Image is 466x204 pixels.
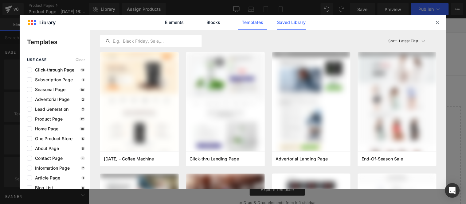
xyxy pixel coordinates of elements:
[32,166,70,171] span: Information Page
[389,39,397,43] span: Sort:
[32,97,69,102] span: Advertorial Page
[105,21,126,36] a: FAQ
[445,183,460,198] div: Open Intercom Messenger
[81,186,85,190] p: 0
[32,185,53,190] span: Blog List
[32,126,58,131] span: Home Page
[32,67,74,72] span: Click-through Page
[80,117,85,121] p: 12
[32,77,73,82] span: Subscription Page
[238,15,267,30] a: Templates
[160,15,189,30] a: Elements
[81,107,85,111] p: 2
[362,156,403,162] span: End-Of-Season Sale
[199,15,228,30] a: Blocks
[161,165,216,177] a: Explore Template
[126,21,187,36] a: CONTACTEZ-NOUS
[32,107,69,112] span: Lead Generation
[80,88,85,91] p: 18
[80,68,85,72] p: 11
[18,28,95,43] img: CANADA ELAGLOW
[27,37,90,47] p: Templates
[32,146,59,151] span: About Page
[192,25,259,31] span: SUIVRE MA COMMANDE
[386,35,437,47] button: Latest FirstSort:Latest First
[277,15,306,30] a: Saved Library
[328,28,344,44] summary: Recherche
[81,166,85,170] p: 7
[276,156,328,162] span: Advertorial Landing Page
[105,36,171,51] a: À PROPOS DE NOUS
[100,37,202,45] input: E.g.: Black Friday, Sale,...
[81,176,85,180] p: 1
[32,156,63,161] span: Contact Page
[32,175,60,180] span: Article Page
[399,38,419,44] p: Latest First
[80,127,85,131] p: 18
[32,87,65,92] span: Seasonal Page
[27,58,46,62] span: use case
[110,40,167,47] span: À PROPOS DE NOUS
[81,98,85,101] p: 2
[76,58,85,62] span: Clear
[104,156,154,162] span: Thanksgiving - Coffee Machine
[16,25,98,46] a: CANADA ELAGLOW
[32,136,72,141] span: One Product Store
[32,117,63,121] span: Product Page
[190,156,239,162] span: Click-thru Landing Page
[15,182,362,187] p: or Drag & Drop elements from left sidebar
[130,25,183,31] span: CONTACTEZ-NOUS
[108,4,269,10] span: AUJOURD'HUI -30% SUR LES 100 PREMIÈRES COMMANDES
[81,78,85,82] p: 1
[187,21,264,36] a: SUIVRE MA COMMANDE
[80,156,85,160] p: 4
[110,25,121,31] span: FAQ
[81,147,85,150] p: 5
[81,137,85,140] p: 5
